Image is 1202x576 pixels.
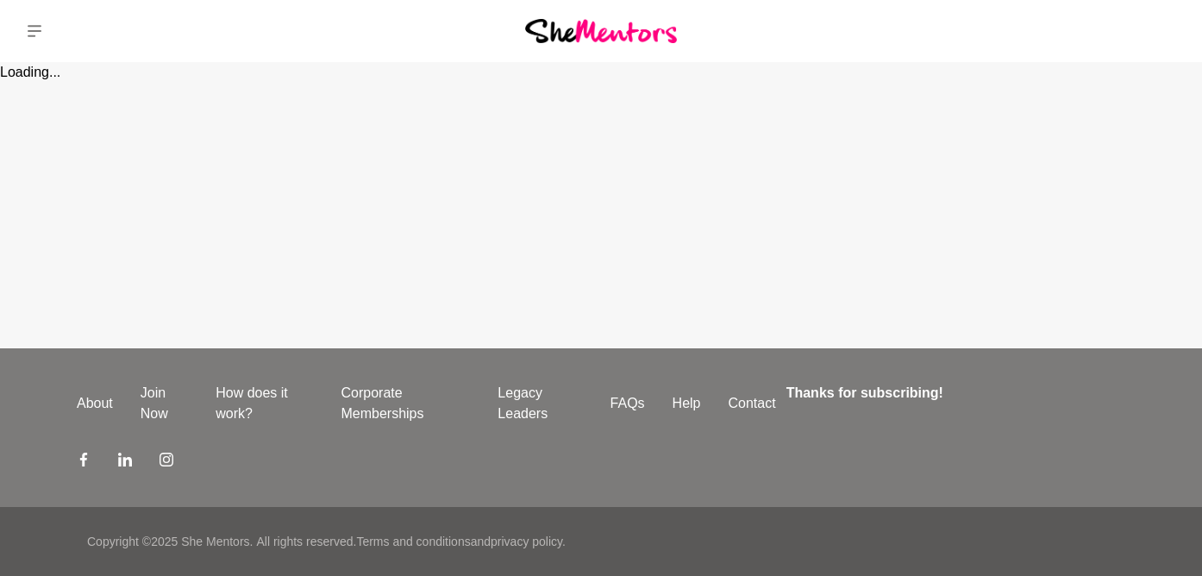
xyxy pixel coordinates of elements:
[597,393,659,414] a: FAQs
[715,393,790,414] a: Contact
[786,383,1115,404] h4: Thanks for subscribing!
[659,393,715,414] a: Help
[327,383,484,424] a: Corporate Memberships
[484,383,596,424] a: Legacy Leaders
[160,452,173,473] a: Instagram
[63,393,127,414] a: About
[87,533,253,551] p: Copyright © 2025 She Mentors .
[118,452,132,473] a: LinkedIn
[77,452,91,473] a: Facebook
[127,383,202,424] a: Join Now
[202,383,327,424] a: How does it work?
[1140,10,1181,52] a: Taliah-Kate (TK) Byron
[525,19,677,42] img: She Mentors Logo
[491,535,562,548] a: privacy policy
[256,533,565,551] p: All rights reserved. and .
[356,535,470,548] a: Terms and conditions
